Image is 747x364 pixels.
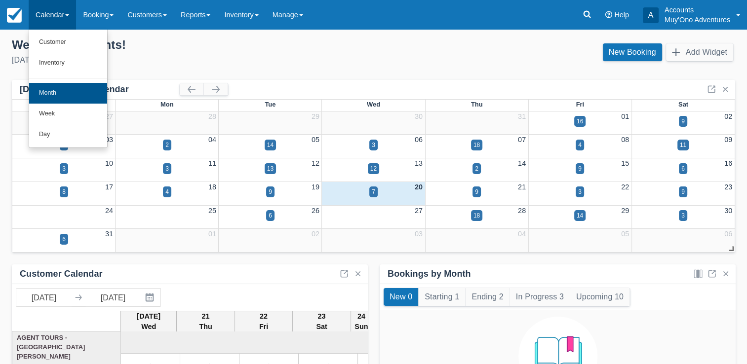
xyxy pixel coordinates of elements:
a: 01 [208,230,216,238]
a: 16 [724,159,732,167]
th: 23 Sat [293,311,351,332]
div: 8 [62,187,66,196]
div: 9 [578,164,582,173]
a: 02 [724,112,732,120]
a: 30 [724,207,732,215]
div: 4 [165,187,169,196]
a: 07 [518,136,526,144]
button: Ending 2 [466,288,509,306]
a: 11 [208,159,216,167]
div: 12 [370,164,377,173]
span: Help [614,11,629,19]
a: Month [29,83,107,104]
th: [DATE] Wed [121,311,177,332]
div: 7 [372,187,375,196]
button: Add Widget [666,43,733,61]
img: checkfront-main-nav-mini-logo.png [7,8,22,23]
a: 06 [415,136,423,144]
div: 14 [577,211,583,220]
div: 3 [578,187,582,196]
span: Sat [678,101,688,108]
a: 04 [518,230,526,238]
div: 4 [578,141,582,149]
p: Muy'Ono Adventures [665,15,730,25]
a: 10 [105,159,113,167]
a: 29 [621,207,629,215]
a: Inventory [29,53,107,73]
a: 31 [105,230,113,238]
div: 2 [165,141,169,149]
a: 17 [105,183,113,191]
input: End Date [85,289,141,306]
a: 04 [208,136,216,144]
div: 9 [269,187,272,196]
a: 06 [724,230,732,238]
a: 19 [312,183,319,191]
a: 21 [518,183,526,191]
div: 13 [267,164,274,173]
th: 24 Sun [351,311,372,332]
input: Start Date [16,289,72,306]
div: Bookings by Month [388,268,471,280]
a: 27 [415,207,423,215]
div: 6 [269,211,272,220]
span: Mon [160,101,174,108]
span: Tue [265,101,275,108]
a: 30 [415,112,423,120]
div: 9 [681,117,685,126]
a: 31 [518,112,526,120]
a: New Booking [603,43,662,61]
a: 02 [312,230,319,238]
a: 08 [621,136,629,144]
a: 28 [208,112,216,120]
a: 14 [518,159,526,167]
a: Day [29,124,107,145]
a: 18 [208,183,216,191]
button: In Progress 3 [510,288,570,306]
a: 03 [105,136,113,144]
div: 14 [267,141,274,149]
a: 12 [312,159,319,167]
div: [DATE] Booking Calendar [20,84,180,95]
a: 27 [105,112,113,120]
div: 3 [62,164,66,173]
a: 29 [312,112,319,120]
a: 28 [518,207,526,215]
div: 9 [681,187,685,196]
div: 6 [62,235,66,244]
a: 05 [621,230,629,238]
a: 22 [621,183,629,191]
span: Wed [367,101,380,108]
a: 26 [312,207,319,215]
th: 22 Fri [235,311,292,332]
div: 18 [473,141,480,149]
div: 11 [680,141,686,149]
div: 18 [473,211,480,220]
a: Customer [29,32,107,53]
span: Fri [576,101,584,108]
div: 3 [372,141,375,149]
div: [DATE] [12,54,366,66]
span: Thu [471,101,483,108]
div: 16 [577,117,583,126]
a: 25 [208,207,216,215]
div: Customer Calendar [20,268,103,280]
a: 01 [621,112,629,120]
div: 6 [681,164,685,173]
div: 3 [681,211,685,220]
p: Accounts [665,5,730,15]
th: 21 Thu [177,311,235,332]
div: A [643,7,659,23]
a: 15 [621,159,629,167]
i: Help [605,11,612,18]
a: 09 [724,136,732,144]
div: 9 [475,187,478,196]
a: 03 [415,230,423,238]
button: Starting 1 [419,288,465,306]
div: 2 [475,164,478,173]
a: 05 [312,136,319,144]
a: 24 [105,207,113,215]
a: 13 [415,159,423,167]
a: Week [29,104,107,124]
a: 23 [724,183,732,191]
